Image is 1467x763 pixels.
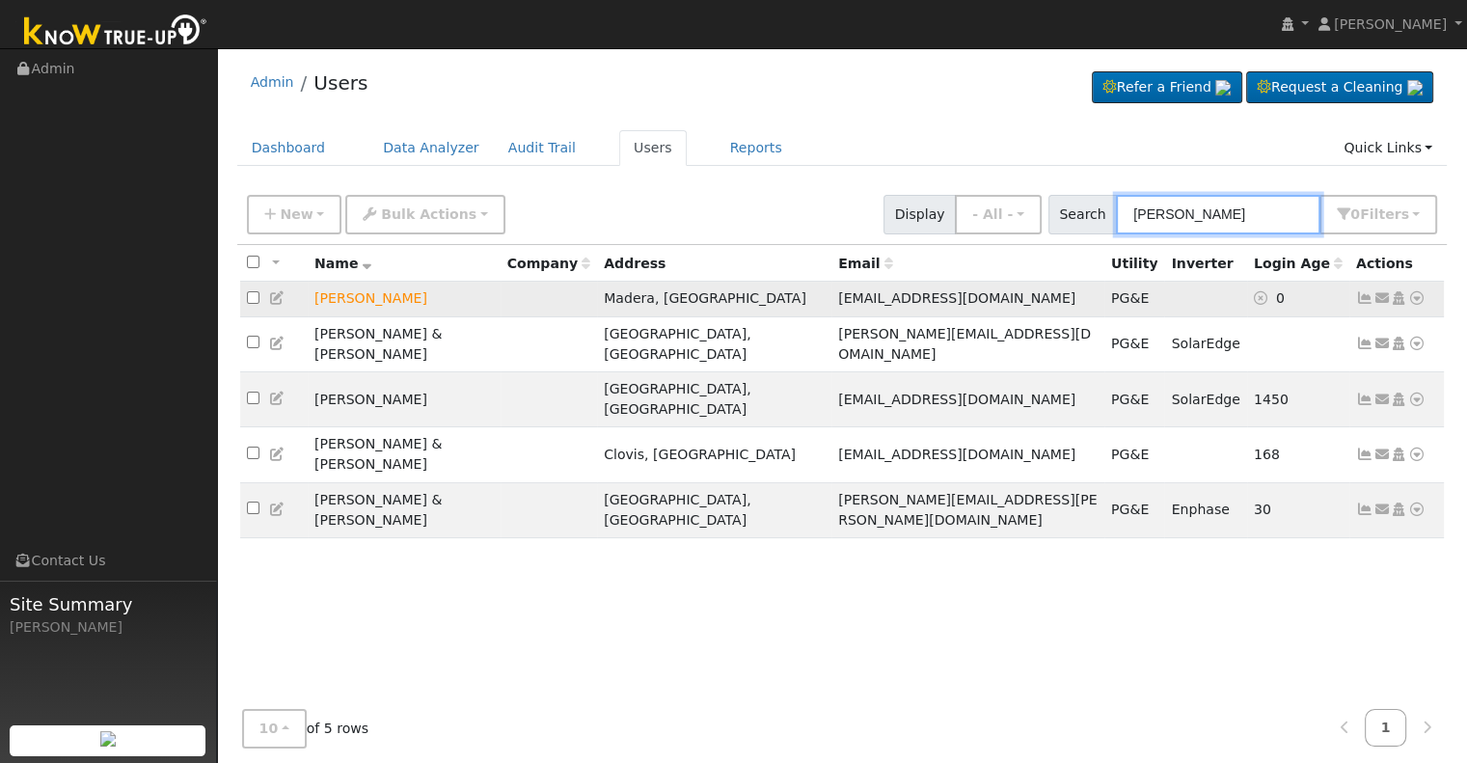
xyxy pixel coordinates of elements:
[619,130,687,166] a: Users
[1407,80,1423,95] img: retrieve
[1111,254,1158,274] div: Utility
[1171,392,1239,407] span: SolarEdge
[1171,336,1239,351] span: SolarEdge
[269,336,286,351] a: Edit User
[242,709,307,749] button: 10
[1356,336,1373,351] a: Show Graph
[313,71,367,95] a: Users
[242,709,369,749] span: of 5 rows
[100,731,116,747] img: retrieve
[10,617,206,638] div: [PERSON_NAME]
[308,282,501,317] td: Lead
[716,130,797,166] a: Reports
[269,447,286,462] a: Edit User
[1408,390,1426,410] a: Other actions
[955,195,1042,234] button: - All -
[494,130,590,166] a: Audit Trail
[597,316,831,371] td: [GEOGRAPHIC_DATA], [GEOGRAPHIC_DATA]
[1408,445,1426,465] a: Other actions
[1373,334,1391,354] a: jasonm@calwestrain.com
[1215,80,1231,95] img: retrieve
[368,130,494,166] a: Data Analyzer
[269,391,286,406] a: Edit User
[1334,16,1447,32] span: [PERSON_NAME]
[1400,206,1408,222] span: s
[237,130,340,166] a: Dashboard
[247,195,342,234] button: New
[1390,336,1407,351] a: Login As
[1390,447,1407,462] a: Login As
[883,195,956,234] span: Display
[1111,336,1149,351] span: PG&E
[1171,502,1229,517] span: Enphase
[1254,502,1271,517] span: 09/14/2025 8:25:51 PM
[597,482,831,537] td: [GEOGRAPHIC_DATA], [GEOGRAPHIC_DATA]
[1171,254,1239,274] div: Inverter
[1373,288,1391,309] a: jmm302@gmail.com
[1390,290,1407,306] a: Login As
[838,290,1075,306] span: [EMAIL_ADDRESS][DOMAIN_NAME]
[269,290,286,306] a: Edit User
[1356,290,1373,306] a: Show Graph
[1254,290,1276,306] a: No login access
[1408,334,1426,354] a: Other actions
[345,195,504,234] button: Bulk Actions
[1356,502,1373,517] a: Show Graph
[1356,254,1437,274] div: Actions
[308,371,501,426] td: [PERSON_NAME]
[1373,500,1391,520] a: jason.marzek@gmail.com
[269,502,286,517] a: Edit User
[1408,288,1426,309] a: Other actions
[308,427,501,482] td: [PERSON_NAME] & [PERSON_NAME]
[838,392,1075,407] span: [EMAIL_ADDRESS][DOMAIN_NAME]
[1254,447,1280,462] span: 04/29/2025 12:54:44 PM
[597,282,831,317] td: Madera, [GEOGRAPHIC_DATA]
[308,316,501,371] td: [PERSON_NAME] & [PERSON_NAME]
[381,206,476,222] span: Bulk Actions
[507,256,590,271] span: Company name
[1390,502,1407,517] a: Login As
[251,74,294,90] a: Admin
[1111,392,1149,407] span: PG&E
[1373,390,1391,410] a: jmartina@parcenvironmental.com
[838,326,1091,362] span: [PERSON_NAME][EMAIL_ADDRESS][DOMAIN_NAME]
[308,482,501,537] td: [PERSON_NAME] & [PERSON_NAME]
[259,721,279,736] span: 10
[1329,130,1447,166] a: Quick Links
[1111,502,1149,517] span: PG&E
[1254,392,1289,407] span: 10/25/2021 1:55:49 PM
[838,256,892,271] span: Email
[280,206,312,222] span: New
[1246,71,1433,104] a: Request a Cleaning
[314,256,371,271] span: Name
[10,591,206,617] span: Site Summary
[1360,206,1409,222] span: Filter
[1092,71,1242,104] a: Refer a Friend
[1111,447,1149,462] span: PG&E
[1356,447,1373,462] a: Show Graph
[14,11,217,54] img: Know True-Up
[1319,195,1437,234] button: 0Filters
[1408,500,1426,520] a: Other actions
[838,447,1075,462] span: [EMAIL_ADDRESS][DOMAIN_NAME]
[604,254,825,274] div: Address
[1356,392,1373,407] a: Show Graph
[1390,392,1407,407] a: Login As
[1116,195,1320,234] input: Search
[1048,195,1117,234] span: Search
[1365,709,1407,747] a: 1
[1276,290,1285,306] span: 10/14/2025 10:26:14 AM
[1373,445,1391,465] a: jasonmrtnz@yahoo.com
[597,427,831,482] td: Clovis, [GEOGRAPHIC_DATA]
[1111,290,1149,306] span: PG&E
[597,371,831,426] td: [GEOGRAPHIC_DATA], [GEOGRAPHIC_DATA]
[838,492,1097,528] span: [PERSON_NAME][EMAIL_ADDRESS][PERSON_NAME][DOMAIN_NAME]
[1254,256,1343,271] span: Days since last login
